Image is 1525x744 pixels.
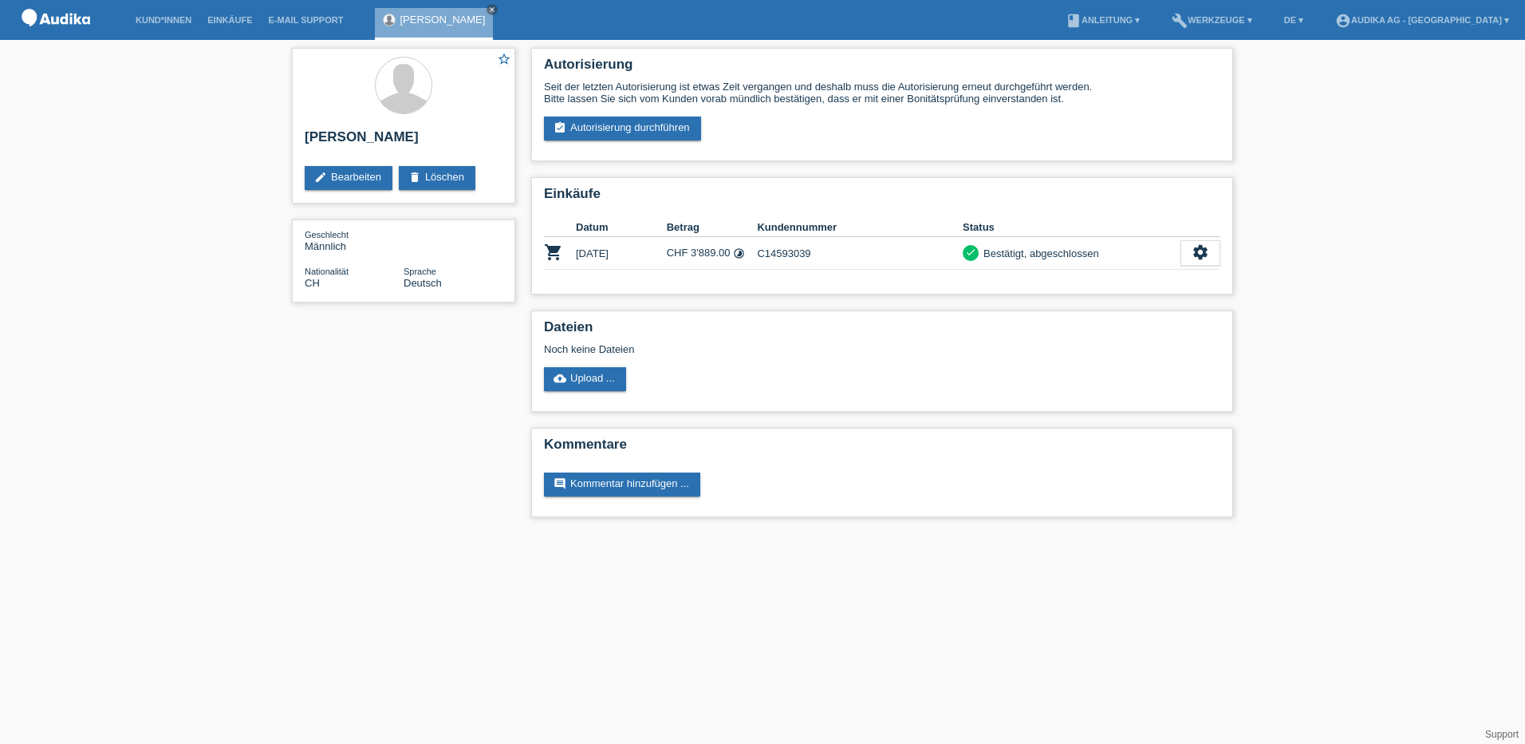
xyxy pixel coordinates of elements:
div: Noch keine Dateien [544,343,1031,355]
a: E-Mail Support [261,15,352,25]
i: build [1172,13,1188,29]
a: DE ▾ [1276,15,1311,25]
h2: Einkäufe [544,186,1220,210]
a: star_border [497,52,511,69]
a: assignment_turned_inAutorisierung durchführen [544,117,701,140]
i: settings [1192,243,1209,261]
a: editBearbeiten [305,166,392,190]
a: commentKommentar hinzufügen ... [544,473,700,497]
i: check [965,247,976,258]
a: cloud_uploadUpload ... [544,367,626,391]
th: Datum [576,218,667,237]
i: star_border [497,52,511,66]
a: [PERSON_NAME] [400,14,485,26]
h2: Dateien [544,319,1220,343]
i: account_circle [1335,13,1351,29]
span: Geschlecht [305,230,349,239]
th: Kundennummer [757,218,963,237]
i: Fixe Raten (24 Raten) [733,247,745,259]
a: Kund*innen [128,15,199,25]
a: POS — MF Group [16,31,96,43]
div: Seit der letzten Autorisierung ist etwas Zeit vergangen und deshalb muss die Autorisierung erneut... [544,81,1220,105]
i: edit [314,171,327,184]
th: Betrag [667,218,758,237]
a: account_circleAudika AG - [GEOGRAPHIC_DATA] ▾ [1327,15,1517,25]
a: Support [1485,729,1519,740]
div: Bestätigt, abgeschlossen [979,245,1099,262]
span: Nationalität [305,267,349,276]
i: close [488,6,496,14]
a: bookAnleitung ▾ [1058,15,1148,25]
i: cloud_upload [554,372,566,385]
span: Deutsch [404,277,442,289]
div: Männlich [305,228,404,252]
a: close [487,4,498,15]
h2: Autorisierung [544,57,1220,81]
h2: [PERSON_NAME] [305,129,502,153]
h2: Kommentare [544,437,1220,461]
a: Einkäufe [199,15,260,25]
i: comment [554,477,566,490]
i: assignment_turned_in [554,121,566,134]
span: Sprache [404,267,436,276]
i: book [1066,13,1082,29]
span: Schweiz [305,277,320,289]
a: buildWerkzeuge ▾ [1164,15,1260,25]
a: deleteLöschen [399,166,475,190]
th: Status [963,218,1180,237]
i: POSP00023623 [544,243,563,262]
td: C14593039 [757,237,963,270]
td: [DATE] [576,237,667,270]
td: CHF 3'889.00 [667,237,758,270]
i: delete [408,171,421,184]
